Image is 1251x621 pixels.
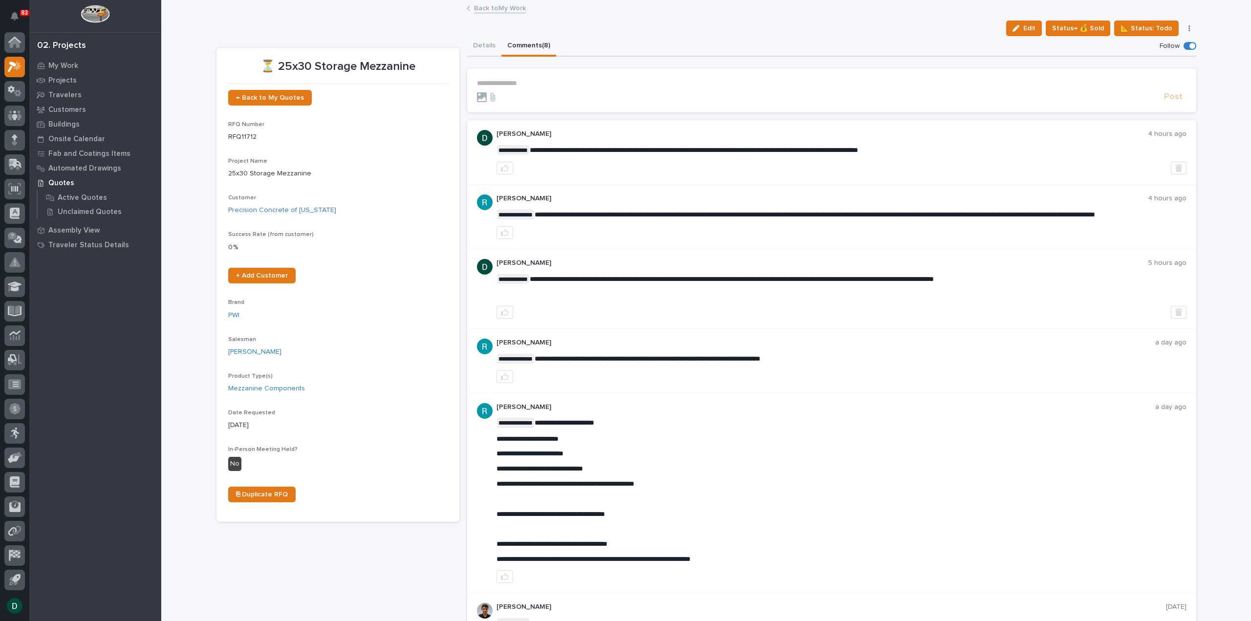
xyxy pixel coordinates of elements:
p: Buildings [48,120,80,129]
a: Customers [29,102,161,117]
p: [PERSON_NAME] [496,403,1155,411]
button: users-avatar [4,596,25,616]
a: + Add Customer [228,268,296,283]
a: ← Back to My Quotes [228,90,312,106]
button: Post [1160,91,1186,103]
span: Status→ 💰 Sold [1052,22,1104,34]
button: like this post [496,370,513,383]
p: 25x30 Storage Mezzanine [228,169,448,179]
p: [DATE] [228,420,448,430]
button: like this post [496,306,513,319]
p: 4 hours ago [1148,130,1186,138]
a: PWI [228,310,239,321]
span: ← Back to My Quotes [236,94,304,101]
div: No [228,457,241,471]
span: Success Rate (from customer) [228,232,314,237]
p: 0 % [228,242,448,253]
img: Workspace Logo [81,5,109,23]
a: Precision Concrete of [US_STATE] [228,205,336,215]
a: Assembly View [29,223,161,237]
span: Product Type(s) [228,373,273,379]
p: Quotes [48,179,74,188]
p: Assembly View [48,226,100,235]
button: Edit [1006,21,1042,36]
p: [DATE] [1166,603,1186,611]
a: Fab and Coatings Items [29,146,161,161]
span: + Add Customer [236,272,288,279]
a: Travelers [29,87,161,102]
span: Salesman [228,337,256,343]
p: a day ago [1155,403,1186,411]
p: 83 [22,9,28,16]
button: Delete post [1171,162,1186,174]
button: Comments (8) [501,36,556,57]
span: Edit [1023,24,1035,33]
button: Status→ 💰 Sold [1046,21,1110,36]
p: Unclaimed Quotes [58,208,122,216]
div: 02. Projects [37,41,86,51]
span: Date Requested [228,410,275,416]
p: [PERSON_NAME] [496,603,1166,611]
img: ACg8ocJgdhFn4UJomsYM_ouCmoNuTXbjHW0N3LU2ED0DpQ4pt1V6hA=s96-c [477,259,493,275]
p: Fab and Coatings Items [48,150,130,158]
a: ⎘ Duplicate RFQ [228,487,296,502]
p: Active Quotes [58,193,107,202]
p: Onsite Calendar [48,135,105,144]
span: 📐 Status: Todo [1121,22,1172,34]
p: Traveler Status Details [48,241,129,250]
button: like this post [496,570,513,583]
a: My Work [29,58,161,73]
img: ACg8ocLIQ8uTLu8xwXPI_zF_j4cWilWA_If5Zu0E3tOGGkFk=s96-c [477,194,493,210]
button: Notifications [4,6,25,26]
a: Onsite Calendar [29,131,161,146]
a: Buildings [29,117,161,131]
span: RFQ Number [228,122,264,128]
p: 4 hours ago [1148,194,1186,203]
div: Notifications83 [12,12,25,27]
a: Traveler Status Details [29,237,161,252]
p: [PERSON_NAME] [496,339,1155,347]
span: ⎘ Duplicate RFQ [236,491,288,498]
p: ⏳ 25x30 Storage Mezzanine [228,60,448,74]
a: [PERSON_NAME] [228,347,281,357]
p: a day ago [1155,339,1186,347]
span: Post [1164,91,1183,103]
a: Back toMy Work [474,2,526,13]
a: Mezzanine Components [228,384,305,394]
p: Follow [1160,42,1180,50]
p: [PERSON_NAME] [496,130,1148,138]
p: Travelers [48,91,82,100]
img: ACg8ocLIQ8uTLu8xwXPI_zF_j4cWilWA_If5Zu0E3tOGGkFk=s96-c [477,403,493,419]
span: In-Person Meeting Held? [228,447,298,452]
p: Projects [48,76,77,85]
a: Active Quotes [38,191,161,204]
a: Quotes [29,175,161,190]
p: 5 hours ago [1148,259,1186,267]
span: Project Name [228,158,267,164]
button: like this post [496,162,513,174]
p: Automated Drawings [48,164,121,173]
button: 📐 Status: Todo [1114,21,1179,36]
span: Brand [228,300,244,305]
span: Customer [228,195,256,201]
img: ACg8ocJgdhFn4UJomsYM_ouCmoNuTXbjHW0N3LU2ED0DpQ4pt1V6hA=s96-c [477,130,493,146]
p: My Work [48,62,78,70]
p: Customers [48,106,86,114]
p: [PERSON_NAME] [496,194,1148,203]
img: ACg8ocLIQ8uTLu8xwXPI_zF_j4cWilWA_If5Zu0E3tOGGkFk=s96-c [477,339,493,354]
img: AOh14Gjx62Rlbesu-yIIyH4c_jqdfkUZL5_Os84z4H1p=s96-c [477,603,493,619]
a: Projects [29,73,161,87]
button: Delete post [1171,306,1186,319]
button: like this post [496,226,513,239]
button: Details [467,36,501,57]
a: Unclaimed Quotes [38,205,161,218]
p: RFQ11712 [228,132,448,142]
p: [PERSON_NAME] [496,259,1148,267]
a: Automated Drawings [29,161,161,175]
